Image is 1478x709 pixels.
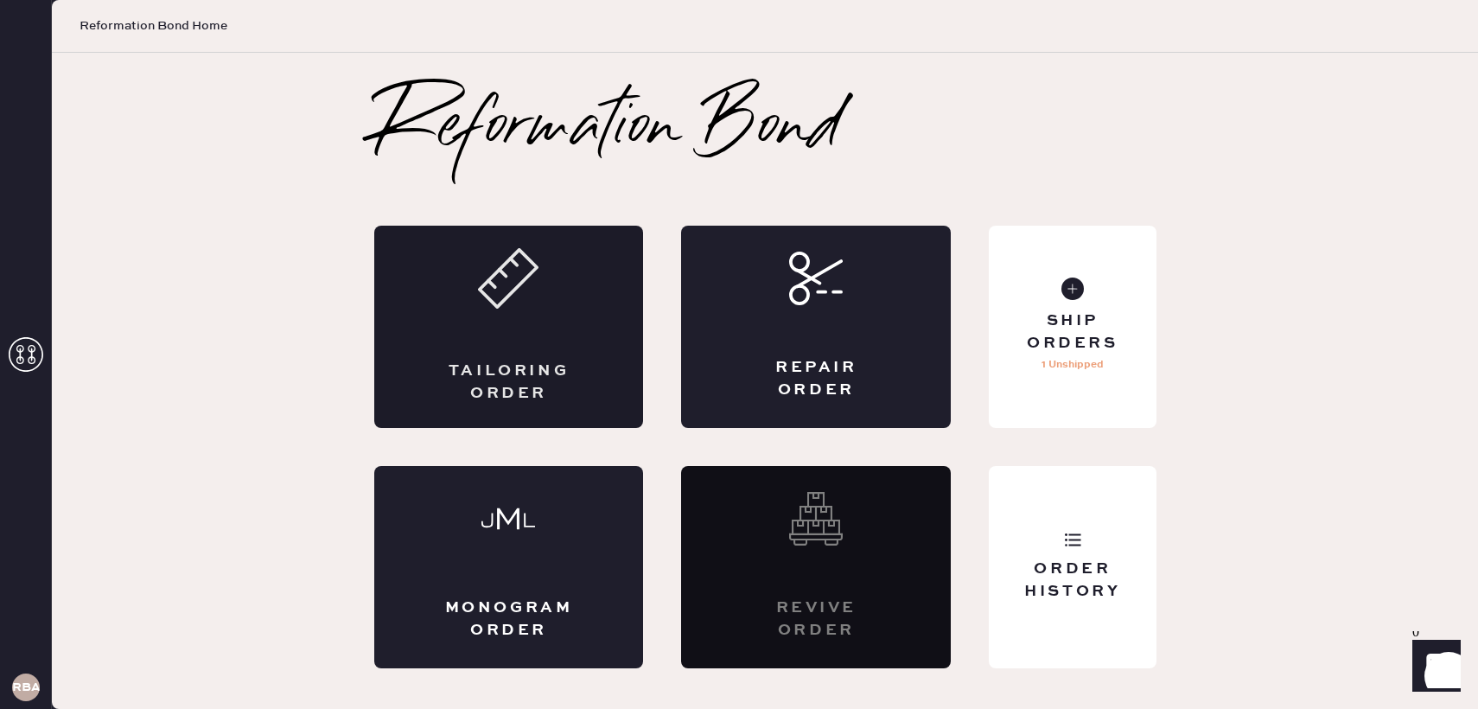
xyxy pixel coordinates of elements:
[1003,559,1142,602] div: Order History
[443,597,575,641] div: Monogram Order
[681,466,951,668] div: Interested? Contact us at care@hemster.co
[1003,310,1142,354] div: Ship Orders
[1042,354,1104,375] p: 1 Unshipped
[750,357,882,400] div: Repair Order
[80,17,227,35] span: Reformation Bond Home
[374,94,844,163] h2: Reformation Bond
[12,681,40,693] h3: RBA
[750,597,882,641] div: Revive order
[443,361,575,404] div: Tailoring Order
[1396,631,1470,706] iframe: Front Chat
